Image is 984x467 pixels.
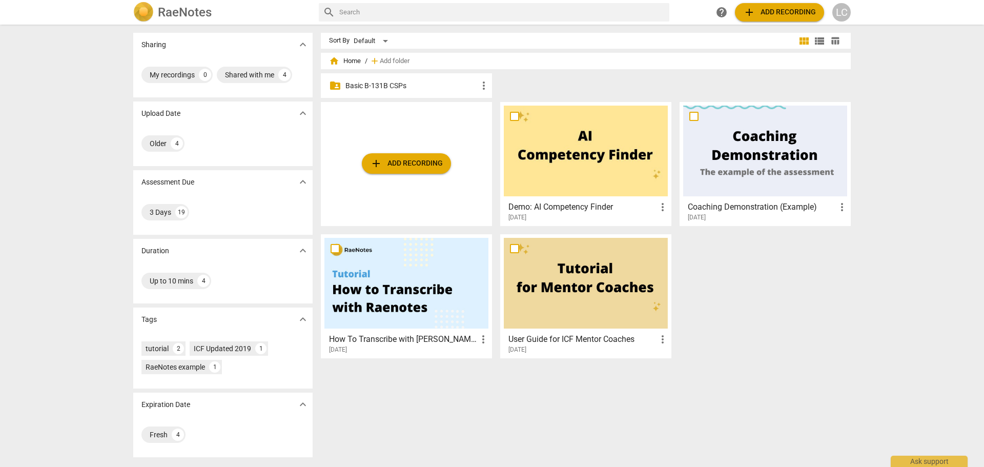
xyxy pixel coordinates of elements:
div: 4 [197,275,210,287]
a: How To Transcribe with [PERSON_NAME][DATE] [324,238,488,354]
span: add [370,157,382,170]
button: Upload [735,3,824,22]
a: Demo: AI Competency Finder[DATE] [504,106,668,221]
button: Show more [295,397,311,412]
span: Home [329,56,361,66]
div: Up to 10 mins [150,276,193,286]
div: Fresh [150,430,168,440]
button: Upload [362,153,451,174]
div: Older [150,138,167,149]
span: expand_more [297,313,309,326]
span: more_vert [478,79,490,92]
span: folder_shared [329,79,341,92]
div: ICF Updated 2019 [194,343,251,354]
button: List view [812,33,827,49]
div: Sort By [329,37,350,45]
div: 1 [255,343,266,354]
span: Add folder [380,57,409,65]
h3: How To Transcribe with RaeNotes [329,333,477,346]
p: Tags [141,314,157,325]
button: Table view [827,33,843,49]
button: Show more [295,37,311,52]
span: expand_more [297,398,309,411]
div: 4 [278,69,291,81]
span: [DATE] [329,346,347,354]
div: My recordings [150,70,195,80]
button: LC [832,3,851,22]
span: Add recording [743,6,816,18]
h3: Coaching Demonstration (Example) [688,201,836,213]
span: [DATE] [508,346,526,354]
span: home [329,56,339,66]
span: more_vert [657,333,669,346]
p: Expiration Date [141,399,190,410]
span: help [715,6,728,18]
div: 19 [175,206,188,218]
div: 2 [173,343,184,354]
div: 0 [199,69,211,81]
p: Basic B-131B CSPs [345,80,478,91]
div: RaeNotes example [146,362,205,372]
span: table_chart [830,36,840,46]
span: more_vert [477,333,489,346]
div: tutorial [146,343,169,354]
span: [DATE] [688,213,706,222]
h3: User Guide for ICF Mentor Coaches [508,333,657,346]
p: Upload Date [141,108,180,119]
span: expand_more [297,245,309,257]
span: view_list [813,35,826,47]
span: more_vert [657,201,669,213]
button: Show more [295,243,311,258]
div: 4 [171,137,183,150]
p: Assessment Due [141,177,194,188]
a: User Guide for ICF Mentor Coaches[DATE] [504,238,668,354]
div: Ask support [891,456,968,467]
a: Coaching Demonstration (Example)[DATE] [683,106,847,221]
span: more_vert [836,201,848,213]
span: add [743,6,755,18]
span: Add recording [370,157,443,170]
button: Show more [295,106,311,121]
h2: RaeNotes [158,5,212,19]
button: Tile view [796,33,812,49]
div: 1 [209,361,220,373]
span: / [365,57,367,65]
a: Help [712,3,731,22]
button: Show more [295,174,311,190]
span: add [370,56,380,66]
span: view_module [798,35,810,47]
span: [DATE] [508,213,526,222]
div: Default [354,33,392,49]
span: expand_more [297,38,309,51]
span: expand_more [297,107,309,119]
div: 3 Days [150,207,171,217]
button: Show more [295,312,311,327]
span: expand_more [297,176,309,188]
a: LogoRaeNotes [133,2,311,23]
p: Duration [141,246,169,256]
div: 4 [172,429,184,441]
div: Shared with me [225,70,274,80]
p: Sharing [141,39,166,50]
input: Search [339,4,665,21]
span: search [323,6,335,18]
img: Logo [133,2,154,23]
h3: Demo: AI Competency Finder [508,201,657,213]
